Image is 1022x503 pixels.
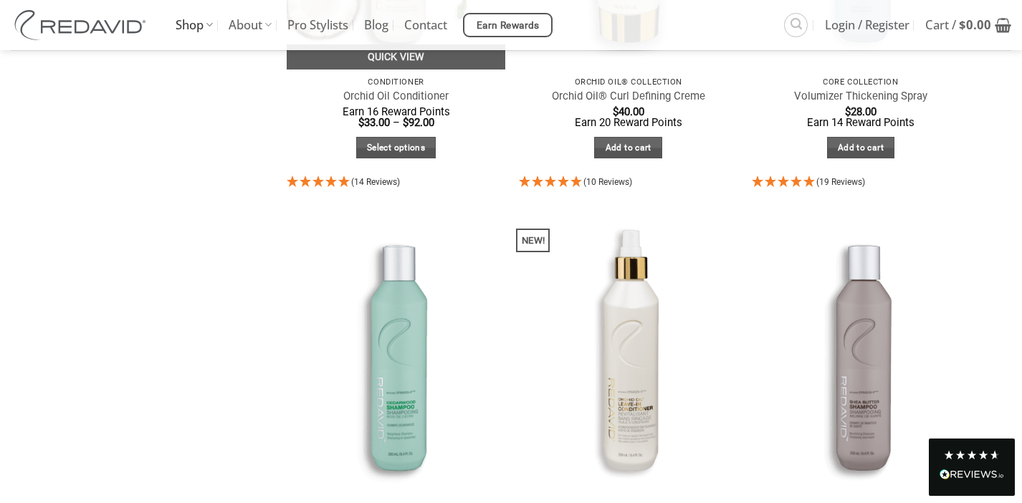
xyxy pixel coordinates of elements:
bdi: 0.00 [959,16,991,33]
div: 4.93 Stars - 14 Reviews [287,173,505,193]
a: Earn Rewards [463,13,553,37]
img: REDAVID Cedarwood Shampoo - 1 [287,207,505,498]
bdi: 28.00 [845,105,877,118]
p: Core Collection [759,77,963,87]
span: Earn 14 Reward Points [807,116,914,129]
div: Read All Reviews [929,439,1015,496]
span: (10 Reviews) [583,177,632,187]
div: 5 Stars - 10 Reviews [519,173,737,193]
span: Login / Register [825,7,909,43]
img: REVIEWS.io [940,469,1004,479]
span: Earn 16 Reward Points [343,105,450,118]
a: Quick View [287,44,505,70]
a: Add to cart: “Orchid Oil® Curl Defining Creme” [594,137,662,159]
p: Conditioner [294,77,498,87]
div: 4.8 Stars [943,449,1000,461]
bdi: 92.00 [403,116,434,129]
span: Cart / [925,7,991,43]
img: REDAVID Orchid Oil Leave-In Conditioner [519,207,737,498]
span: – [393,116,400,129]
span: (19 Reviews) [816,177,865,187]
bdi: 33.00 [358,116,390,129]
a: Volumizer Thickening Spray [794,90,927,103]
img: REDAVID Salon Products | United States [11,10,154,40]
img: REDAVID Shea Butter Shampoo [752,207,970,498]
span: $ [959,16,966,33]
span: Earn Rewards [477,18,540,34]
span: $ [845,105,851,118]
a: Orchid Oil Conditioner [343,90,449,103]
span: $ [403,116,409,129]
div: Read All Reviews [940,466,1004,485]
p: Orchid Oil® Collection [526,77,730,87]
span: $ [358,116,364,129]
a: Orchid Oil® Curl Defining Creme [552,90,705,103]
span: Earn 20 Reward Points [575,116,682,129]
span: (14 Reviews) [351,177,400,187]
a: Add to cart: “Volumizer Thickening Spray” [827,137,895,159]
a: Search [784,13,808,37]
a: Select options for “Orchid Oil Conditioner” [356,137,436,159]
bdi: 40.00 [613,105,644,118]
div: 4.95 Stars - 19 Reviews [752,173,970,193]
span: $ [613,105,619,118]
